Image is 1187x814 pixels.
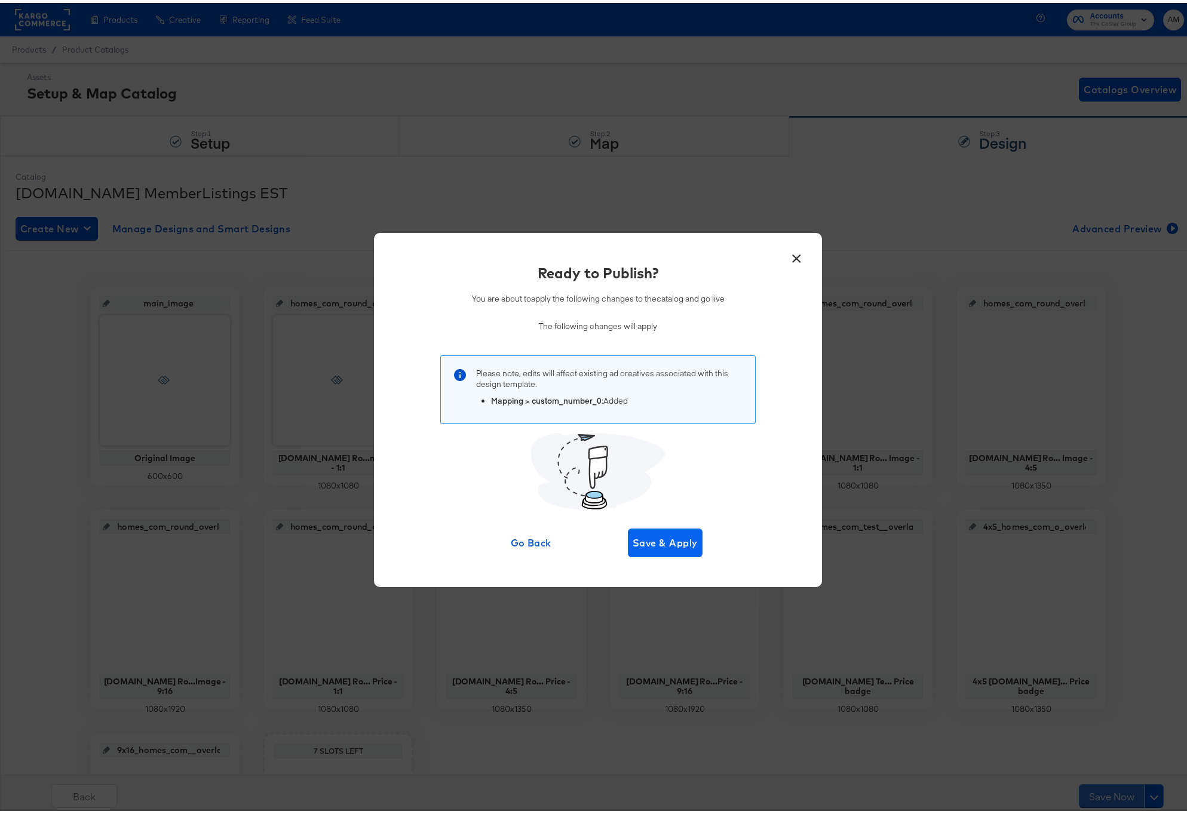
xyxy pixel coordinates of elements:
[491,392,743,404] li: : Added
[472,318,725,329] p: The following changes will apply
[786,242,807,263] button: ×
[476,365,743,387] p: Please note, edits will affect existing ad creatives associated with this design template .
[499,532,564,548] span: Go Back
[538,260,659,280] div: Ready to Publish?
[472,290,725,302] p: You are about to apply the following changes to the catalog and go live
[633,532,698,548] span: Save & Apply
[628,526,703,554] button: Save & Apply
[491,392,602,403] strong: Mapping > custom_number_0
[494,526,569,554] button: Go Back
